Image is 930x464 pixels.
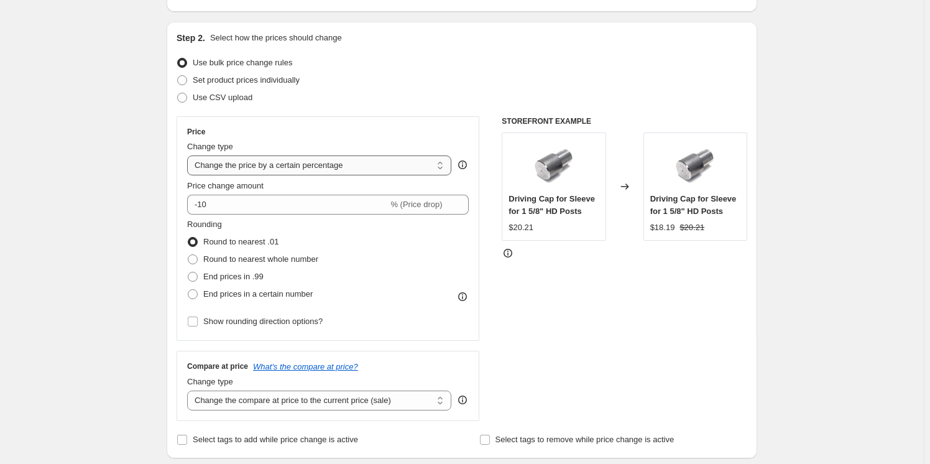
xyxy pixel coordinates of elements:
span: Show rounding direction options? [203,317,323,326]
strike: $20.21 [679,221,704,234]
span: Select tags to remove while price change is active [495,435,674,444]
span: Set product prices individually [193,75,300,85]
img: drive-cap-1-58_80x.jpg [529,139,579,189]
div: $20.21 [509,221,533,234]
h3: Compare at price [187,361,248,371]
button: What's the compare at price? [253,362,358,371]
div: $18.19 [650,221,675,234]
span: Use bulk price change rules [193,58,292,67]
span: End prices in .99 [203,272,264,281]
span: Select tags to add while price change is active [193,435,358,444]
span: Round to nearest whole number [203,254,318,264]
span: % (Price drop) [390,200,442,209]
div: help [456,394,469,406]
h2: Step 2. [177,32,205,44]
h6: STOREFRONT EXAMPLE [502,116,747,126]
span: Rounding [187,220,222,229]
span: Driving Cap for Sleeve for 1 5/8" HD Posts [650,194,737,216]
span: End prices in a certain number [203,289,313,299]
span: Price change amount [187,181,264,190]
span: Change type [187,377,233,386]
img: drive-cap-1-58_80x.jpg [670,139,720,189]
input: -15 [187,195,388,215]
span: Use CSV upload [193,93,252,102]
h3: Price [187,127,205,137]
span: Driving Cap for Sleeve for 1 5/8" HD Posts [509,194,595,216]
div: help [456,159,469,171]
p: Select how the prices should change [210,32,342,44]
span: Change type [187,142,233,151]
span: Round to nearest .01 [203,237,279,246]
